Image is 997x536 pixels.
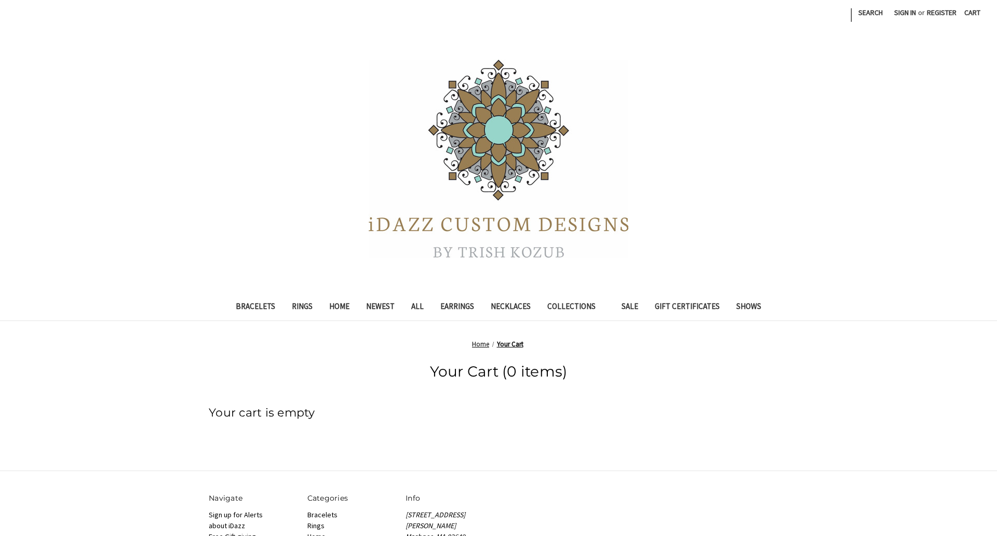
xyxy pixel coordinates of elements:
nav: Breadcrumb [209,339,788,350]
a: Sign up for Alerts [209,510,263,519]
a: Gift Certificates [646,295,728,320]
a: Home [321,295,358,320]
a: about iDazz [209,521,245,530]
a: Sale [613,295,646,320]
a: Necklaces [482,295,539,320]
a: Home [472,340,489,349]
h5: Info [406,493,493,504]
a: Collections [539,295,614,320]
a: Shows [728,295,770,320]
a: Rings [307,521,325,530]
span: Cart [964,8,980,17]
img: iDazz Custom Designs [369,60,628,258]
h5: Categories [307,493,395,504]
a: Newest [358,295,403,320]
a: Bracelets [227,295,284,320]
span: or [917,7,926,18]
h5: Navigate [209,493,297,504]
a: Rings [284,295,321,320]
h1: Your Cart (0 items) [209,360,788,382]
h3: Your cart is empty [209,404,788,421]
a: Earrings [432,295,482,320]
a: All [403,295,432,320]
li: | [849,4,853,24]
a: Bracelets [307,510,338,519]
a: Your Cart [497,340,523,349]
